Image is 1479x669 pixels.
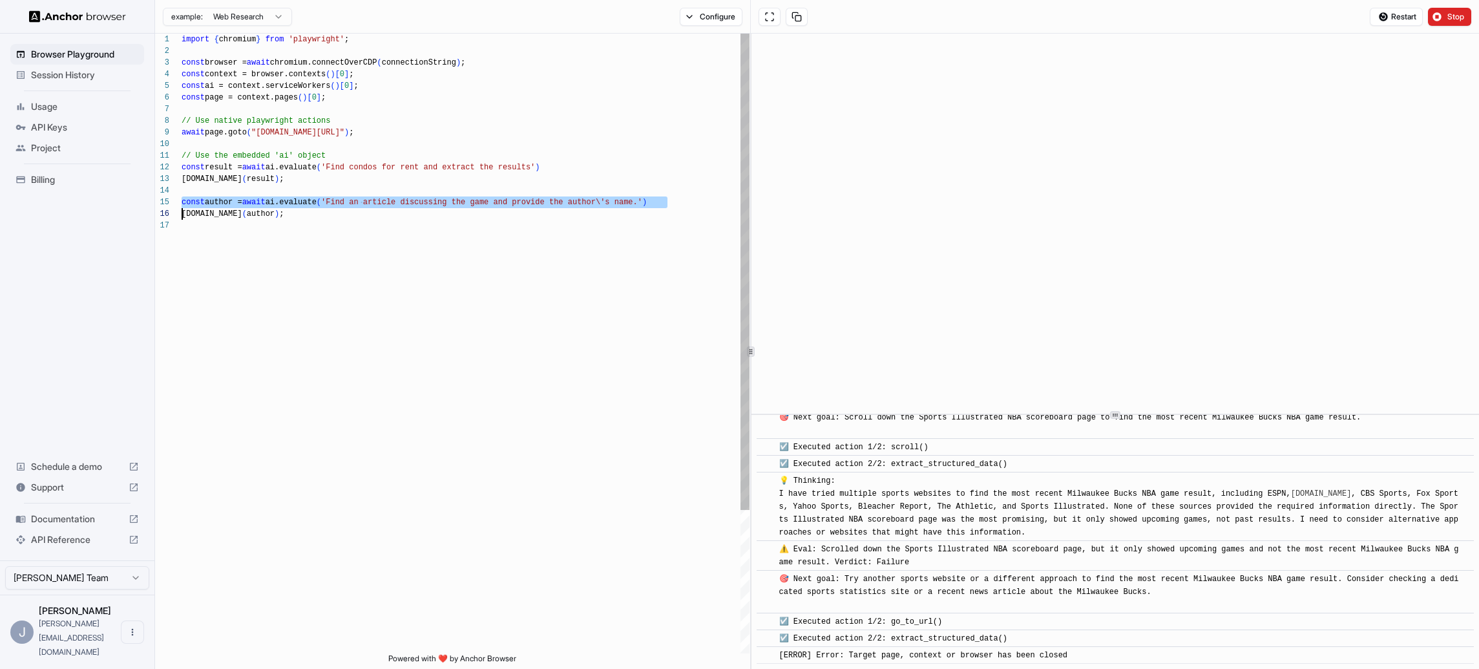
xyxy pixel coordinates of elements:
[182,35,209,44] span: import
[155,196,169,208] div: 15
[321,93,326,102] span: ;
[349,81,353,90] span: ]
[279,209,284,218] span: ;
[10,44,144,65] div: Browser Playground
[340,70,344,79] span: 0
[171,12,203,22] span: example:
[205,81,330,90] span: ai = context.serviceWorkers
[759,8,781,26] button: Open in full screen
[779,651,1067,660] span: [ERROR] Error: Target page, context or browser has been closed
[31,513,123,526] span: Documentation
[155,69,169,80] div: 4
[182,81,205,90] span: const
[242,163,266,172] span: await
[763,649,770,662] span: ​
[302,93,307,102] span: )
[31,121,139,134] span: API Keys
[349,128,353,137] span: ;
[155,57,169,69] div: 3
[155,127,169,138] div: 9
[353,81,358,90] span: ;
[786,8,808,26] button: Copy session ID
[155,162,169,173] div: 12
[31,69,139,81] span: Session History
[763,573,770,586] span: ​
[307,93,311,102] span: [
[10,529,144,550] div: API Reference
[763,615,770,628] span: ​
[289,35,344,44] span: 'playwright'
[31,533,123,546] span: API Reference
[1291,489,1352,498] a: [DOMAIN_NAME]
[335,70,340,79] span: [
[31,48,139,61] span: Browser Playground
[10,96,144,117] div: Usage
[247,209,275,218] span: author
[779,443,928,452] span: ☑️ Executed action 1/2: scroll()
[326,70,330,79] span: (
[344,35,349,44] span: ;
[266,198,317,207] span: ai.evaluate
[247,58,270,67] span: await
[155,138,169,150] div: 10
[779,460,1007,469] span: ☑️ Executed action 2/2: extract_structured_data()
[247,128,251,137] span: (
[219,35,257,44] span: chromium
[388,653,516,669] span: Powered with ❤️ by Anchor Browser
[10,65,144,85] div: Session History
[10,509,144,529] div: Documentation
[763,543,770,556] span: ​
[344,70,349,79] span: ]
[266,163,317,172] span: ai.evaluate
[155,45,169,57] div: 2
[321,198,554,207] span: 'Find an article discussing the game and provide t
[155,173,169,185] div: 13
[10,621,34,644] div: J
[349,70,353,79] span: ;
[155,150,169,162] div: 11
[330,81,335,90] span: (
[205,163,242,172] span: result =
[340,81,344,90] span: [
[155,115,169,127] div: 8
[39,605,111,616] span: Jose Munoz
[205,93,298,102] span: page = context.pages
[317,163,321,172] span: (
[155,80,169,92] div: 5
[155,92,169,103] div: 6
[182,58,205,67] span: const
[242,209,247,218] span: (
[317,198,321,207] span: (
[214,35,218,44] span: {
[763,632,770,645] span: ​
[1428,8,1471,26] button: Stop
[10,477,144,498] div: Support
[763,411,770,424] span: ​
[155,185,169,196] div: 14
[377,58,381,67] span: (
[779,617,943,626] span: ☑️ Executed action 1/2: go_to_url()
[382,58,456,67] span: connectionString
[535,163,540,172] span: )
[247,175,275,184] span: result
[155,208,169,220] div: 16
[763,474,770,487] span: ​
[31,460,123,473] span: Schedule a demo
[205,198,242,207] span: author =
[121,621,144,644] button: Open menu
[642,198,647,207] span: )
[242,198,266,207] span: await
[779,476,1458,537] span: 💡 Thinking: I have tried multiple sports websites to find the most recent Milwaukee Bucks NBA gam...
[31,481,123,494] span: Support
[205,70,326,79] span: context = browser.contexts
[39,619,104,657] span: jose@vibrand.co
[779,634,1007,643] span: ☑️ Executed action 2/2: extract_structured_data()
[317,93,321,102] span: ]
[1447,12,1465,22] span: Stop
[182,128,205,137] span: await
[344,128,349,137] span: )
[182,209,242,218] span: [DOMAIN_NAME]
[456,58,461,67] span: )
[155,34,169,45] div: 1
[275,175,279,184] span: )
